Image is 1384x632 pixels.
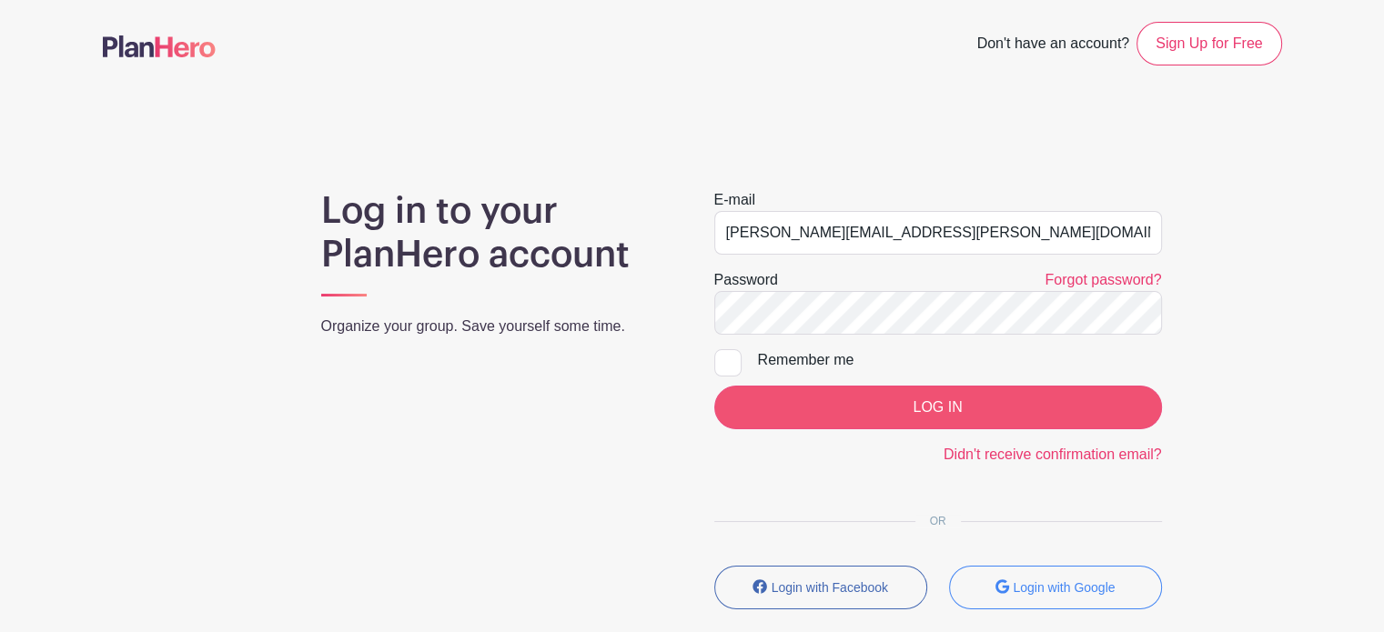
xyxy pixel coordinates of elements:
[949,566,1162,609] button: Login with Google
[103,35,216,57] img: logo-507f7623f17ff9eddc593b1ce0a138ce2505c220e1c5a4e2b4648c50719b7d32.svg
[714,566,927,609] button: Login with Facebook
[1013,580,1115,595] small: Login with Google
[321,316,671,337] p: Organize your group. Save yourself some time.
[714,269,778,291] label: Password
[714,189,755,211] label: E-mail
[714,386,1162,429] input: LOG IN
[976,25,1129,65] span: Don't have an account?
[321,189,671,276] h1: Log in to your PlanHero account
[944,446,1162,462] a: Didn't receive confirmation email?
[758,349,1162,371] div: Remember me
[1136,22,1281,65] a: Sign Up for Free
[915,515,961,527] span: OR
[772,580,888,595] small: Login with Facebook
[1045,272,1161,287] a: Forgot password?
[714,211,1162,255] input: e.g. julie@eventco.com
